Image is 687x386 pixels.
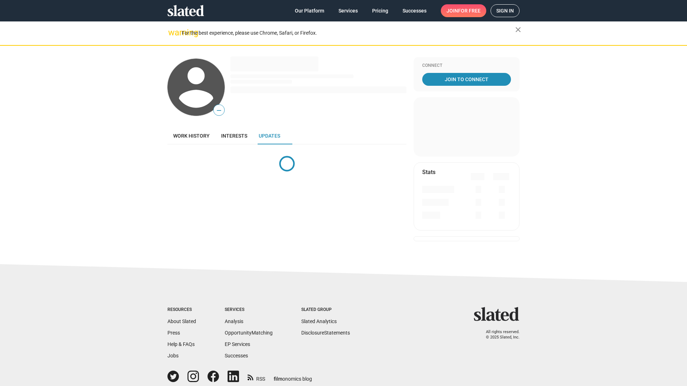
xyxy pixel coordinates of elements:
a: About Slated [167,318,196,324]
a: EP Services [225,341,250,347]
span: film [274,376,282,382]
span: — [214,106,224,115]
a: DisclosureStatements [301,330,350,336]
a: Join To Connect [422,73,511,86]
span: Join To Connect [424,73,510,86]
span: Successes [403,4,427,17]
div: Slated Group [301,307,350,313]
span: Pricing [372,4,388,17]
a: Slated Analytics [301,318,337,324]
a: OpportunityMatching [225,330,273,336]
a: Analysis [225,318,243,324]
mat-icon: warning [168,28,177,37]
a: RSS [248,371,265,382]
span: Interests [221,133,247,139]
a: Sign in [491,4,520,17]
a: Help & FAQs [167,341,195,347]
a: Jobs [167,353,179,358]
a: Successes [397,4,432,17]
mat-card-title: Stats [422,168,435,176]
a: Updates [253,127,286,144]
span: Join [447,4,481,17]
span: Sign in [496,5,514,17]
a: Joinfor free [441,4,486,17]
span: for free [458,4,481,17]
a: Interests [215,127,253,144]
a: Successes [225,353,248,358]
span: Our Platform [295,4,324,17]
a: Services [333,4,364,17]
p: All rights reserved. © 2025 Slated, Inc. [478,330,520,340]
a: Press [167,330,180,336]
div: For the best experience, please use Chrome, Safari, or Firefox. [182,28,515,38]
a: Work history [167,127,215,144]
a: Our Platform [289,4,330,17]
div: Services [225,307,273,313]
a: filmonomics blog [274,370,312,382]
mat-icon: close [514,25,522,34]
div: Resources [167,307,196,313]
span: Services [338,4,358,17]
span: Updates [259,133,280,139]
a: Pricing [366,4,394,17]
span: Work history [173,133,210,139]
div: Connect [422,63,511,69]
